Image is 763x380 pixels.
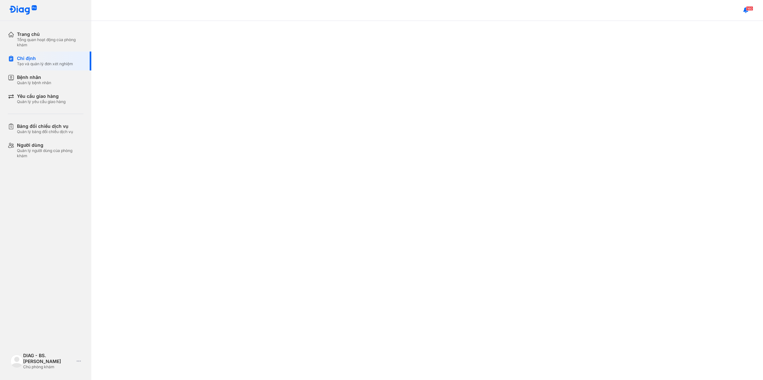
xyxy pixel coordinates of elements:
[17,93,66,99] div: Yêu cầu giao hàng
[17,74,51,80] div: Bệnh nhân
[17,55,73,61] div: Chỉ định
[23,364,74,370] div: Chủ phòng khám
[17,129,73,134] div: Quản lý bảng đối chiếu dịch vụ
[17,148,83,159] div: Quản lý người dùng của phòng khám
[17,80,51,85] div: Quản lý bệnh nhân
[23,353,74,364] div: DIAG - BS. [PERSON_NAME]
[17,142,83,148] div: Người dùng
[9,5,37,15] img: logo
[17,99,66,104] div: Quản lý yêu cầu giao hàng
[17,37,83,48] div: Tổng quan hoạt động của phòng khám
[17,31,83,37] div: Trang chủ
[10,355,23,367] img: logo
[746,6,753,11] span: 160
[17,123,73,129] div: Bảng đối chiếu dịch vụ
[17,61,73,67] div: Tạo và quản lý đơn xét nghiệm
